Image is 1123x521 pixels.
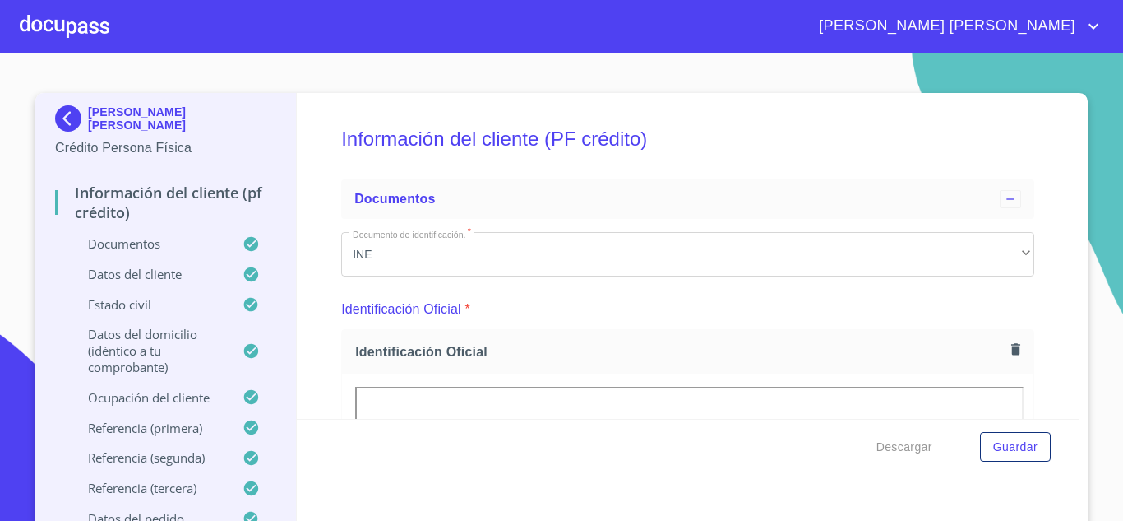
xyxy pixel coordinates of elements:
div: INE [341,232,1034,277]
span: Documentos [354,192,435,206]
p: [PERSON_NAME] [PERSON_NAME] [88,105,276,132]
div: Documentos [341,179,1034,219]
span: Guardar [993,437,1038,458]
p: Documentos [55,235,243,252]
p: Ocupación del Cliente [55,389,243,406]
button: Guardar [980,432,1051,463]
p: Estado Civil [55,296,243,313]
div: [PERSON_NAME] [PERSON_NAME] [55,105,276,138]
span: [PERSON_NAME] [PERSON_NAME] [806,13,1084,40]
p: Datos del cliente [55,266,243,282]
p: Referencia (primera) [55,420,243,436]
button: account of current user [806,13,1103,40]
img: Docupass spot blue [55,105,88,132]
button: Descargar [870,432,939,463]
p: Identificación Oficial [341,300,461,319]
span: Identificación Oficial [355,343,1005,361]
p: Crédito Persona Física [55,138,276,158]
p: Información del cliente (PF crédito) [55,183,276,222]
p: Datos del domicilio (idéntico a tu comprobante) [55,326,243,375]
h5: Información del cliente (PF crédito) [341,105,1034,173]
span: Descargar [876,437,932,458]
p: Referencia (tercera) [55,480,243,496]
p: Referencia (segunda) [55,449,243,466]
